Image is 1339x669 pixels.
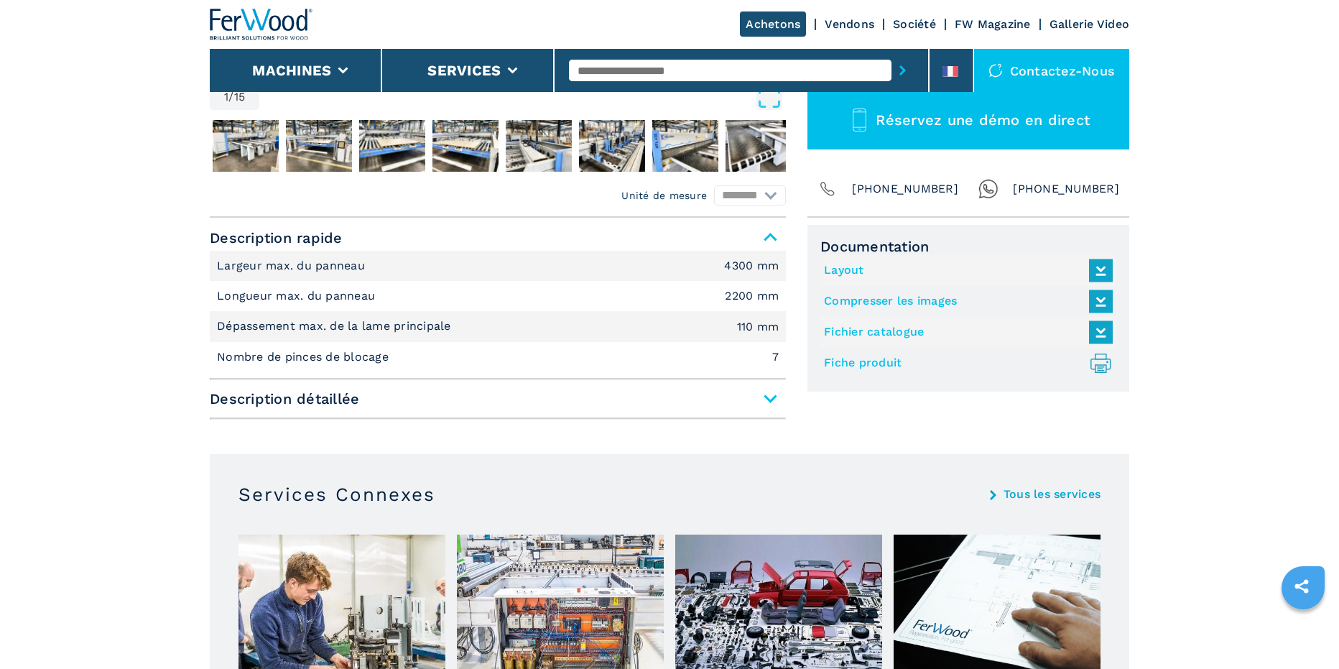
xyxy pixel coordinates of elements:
[723,117,794,175] button: Go to Slide 9
[210,9,313,40] img: Ferwood
[1284,568,1320,604] a: sharethis
[283,117,355,175] button: Go to Slide 3
[228,91,233,103] span: /
[579,120,645,172] img: c3ed98a49e2f72706a03293954f0047d
[988,63,1003,78] img: Contactez-nous
[824,320,1106,344] a: Fichier catalogue
[210,117,786,175] nav: Thumbnail Navigation
[649,117,721,175] button: Go to Slide 8
[1050,17,1130,31] a: Gallerie Video
[1013,179,1119,199] span: [PHONE_NUMBER]
[621,188,707,203] em: Unité de mesure
[356,117,428,175] button: Go to Slide 4
[432,120,499,172] img: 00202213f15d9340c3d0851892396cc3
[824,351,1106,375] a: Fiche produit
[359,120,425,172] img: a71a29fd54cf607ebfd1565653254996
[817,179,838,199] img: Phone
[726,120,792,172] img: 0d416480c83301c864ac32d5aeedca83
[210,225,786,251] span: Description rapide
[263,84,782,110] button: Open Fullscreen
[893,17,936,31] a: Société
[740,11,806,37] a: Achetons
[210,117,282,175] button: Go to Slide 2
[737,321,779,333] em: 110 mm
[217,349,392,365] p: Nombre de pinces de blocage
[820,238,1116,255] span: Documentation
[576,117,648,175] button: Go to Slide 7
[824,259,1106,282] a: Layout
[252,62,331,79] button: Machines
[503,117,575,175] button: Go to Slide 6
[506,120,572,172] img: 1d3d6b0e3180995a687ace5ca8900c8d
[807,91,1129,149] button: Réservez une démo en direct
[217,258,369,274] p: Largeur max. du panneau
[955,17,1031,31] a: FW Magazine
[238,483,435,506] h3: Services Connexes
[891,54,914,87] button: submit-button
[1278,604,1328,658] iframe: Chat
[825,17,874,31] a: Vendons
[286,120,352,172] img: 30637e7be73dc93c1ef8e9ec4bb4142e
[217,288,379,304] p: Longueur max. du panneau
[824,290,1106,313] a: Compresser les images
[876,111,1090,129] span: Réservez une démo en direct
[652,120,718,172] img: 0543b6e595bf3079e95605489f4ae41a
[725,290,779,302] em: 2200 mm
[724,260,779,272] em: 4300 mm
[427,62,501,79] button: Services
[217,318,455,334] p: Dépassement max. de la lame principale
[213,120,279,172] img: b32aaaae2dcd97272346e9af29899268
[210,251,786,373] div: Description rapide
[978,179,999,199] img: Whatsapp
[430,117,501,175] button: Go to Slide 5
[234,91,246,103] span: 15
[772,351,779,363] em: 7
[852,179,958,199] span: [PHONE_NUMBER]
[974,49,1130,92] div: Contactez-nous
[210,386,786,412] span: Description détaillée
[1004,489,1101,500] a: Tous les services
[224,91,228,103] span: 1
